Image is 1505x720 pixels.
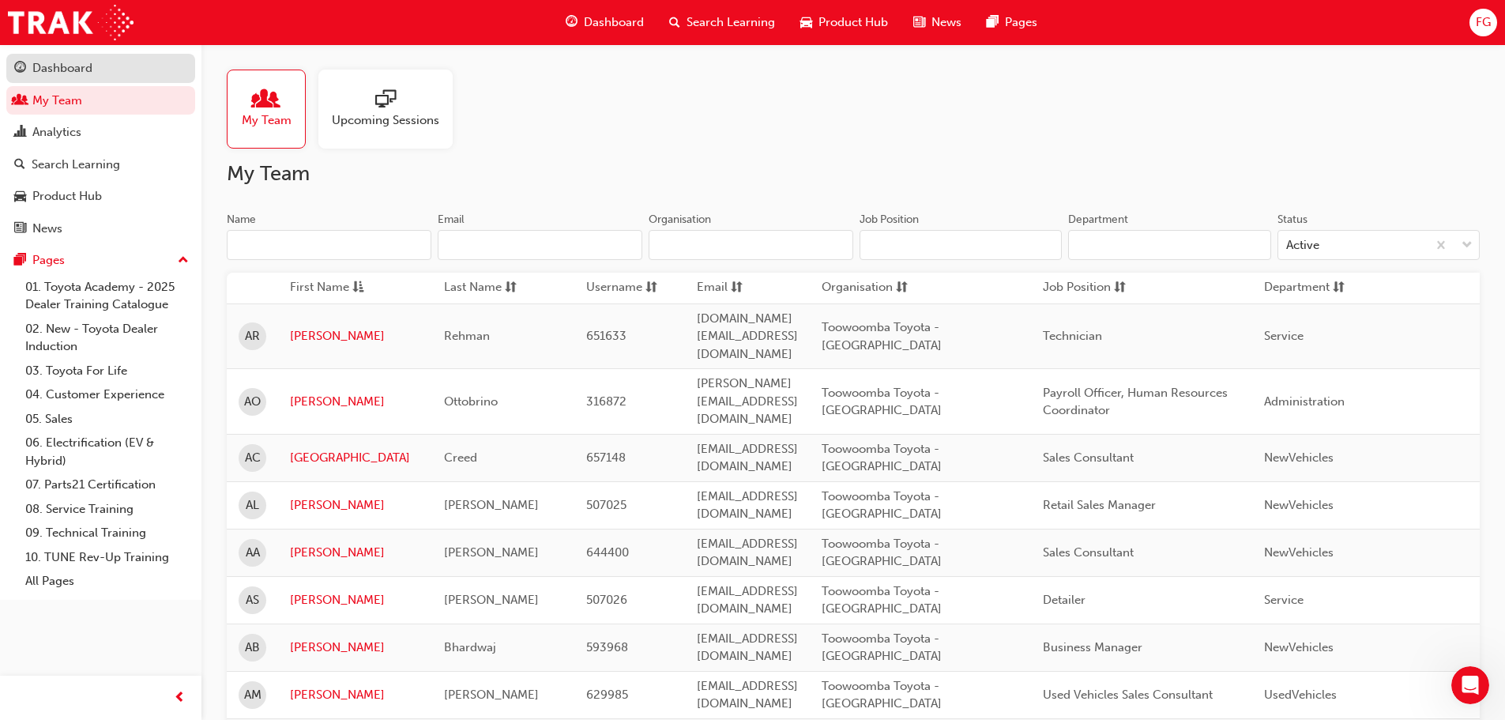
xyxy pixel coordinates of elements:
[913,13,925,32] span: news-icon
[244,393,261,411] span: AO
[174,688,186,708] span: prev-icon
[1264,394,1345,409] span: Administration
[566,13,578,32] span: guage-icon
[697,278,784,298] button: Emailsorting-icon
[6,182,195,211] a: Product Hub
[444,394,498,409] span: Ottobrino
[697,537,798,569] span: [EMAIL_ADDRESS][DOMAIN_NAME]
[1068,230,1270,260] input: Department
[645,278,657,298] span: sorting-icon
[586,278,673,298] button: Usernamesorting-icon
[822,386,942,418] span: Toowoomba Toyota - [GEOGRAPHIC_DATA]
[227,161,1480,187] h2: My Team
[444,593,539,607] span: [PERSON_NAME]
[444,545,539,560] span: [PERSON_NAME]
[14,62,26,76] span: guage-icon
[584,13,644,32] span: Dashboard
[1005,13,1037,32] span: Pages
[290,393,420,411] a: [PERSON_NAME]
[1451,666,1489,704] iframe: Intercom live chat
[256,89,277,111] span: people-icon
[6,54,195,83] a: Dashboard
[860,212,919,228] div: Job Position
[800,13,812,32] span: car-icon
[1277,212,1307,228] div: Status
[697,584,798,616] span: [EMAIL_ADDRESS][DOMAIN_NAME]
[697,631,798,664] span: [EMAIL_ADDRESS][DOMAIN_NAME]
[14,222,26,236] span: news-icon
[822,584,942,616] span: Toowoomba Toyota - [GEOGRAPHIC_DATA]
[32,59,92,77] div: Dashboard
[586,394,626,409] span: 316872
[1264,450,1334,465] span: NewVehicles
[1043,278,1130,298] button: Job Positionsorting-icon
[32,187,102,205] div: Product Hub
[444,329,490,343] span: Rehman
[586,640,628,654] span: 593968
[586,498,626,512] span: 507025
[586,278,642,298] span: Username
[19,359,195,383] a: 03. Toyota For Life
[245,639,260,657] span: AB
[1476,13,1491,32] span: FG
[245,449,261,467] span: AC
[822,278,893,298] span: Organisation
[1264,640,1334,654] span: NewVehicles
[822,679,942,711] span: Toowoomba Toyota - [GEOGRAPHIC_DATA]
[8,5,134,40] img: Trak
[1264,498,1334,512] span: NewVehicles
[6,150,195,179] a: Search Learning
[6,118,195,147] a: Analytics
[1043,688,1213,702] span: Used Vehicles Sales Consultant
[1469,9,1497,36] button: FG
[19,383,195,407] a: 04. Customer Experience
[669,13,680,32] span: search-icon
[32,220,62,238] div: News
[19,569,195,594] a: All Pages
[444,278,531,298] button: Last Namesorting-icon
[6,246,195,275] button: Pages
[14,94,26,108] span: people-icon
[649,230,853,260] input: Organisation
[1068,212,1128,228] div: Department
[290,278,349,298] span: First Name
[1043,278,1111,298] span: Job Position
[290,544,420,562] a: [PERSON_NAME]
[178,251,189,271] span: up-icon
[290,686,420,704] a: [PERSON_NAME]
[19,521,195,545] a: 09. Technical Training
[1043,450,1134,465] span: Sales Consultant
[444,450,477,465] span: Creed
[290,449,420,467] a: [GEOGRAPHIC_DATA]
[32,251,65,270] div: Pages
[697,679,798,711] span: [EMAIL_ADDRESS][DOMAIN_NAME]
[6,86,195,115] a: My Team
[822,489,942,522] span: Toowoomba Toyota - [GEOGRAPHIC_DATA]
[14,158,25,172] span: search-icon
[586,450,626,465] span: 657148
[822,631,942,664] span: Toowoomba Toyota - [GEOGRAPHIC_DATA]
[244,686,261,704] span: AM
[227,70,318,149] a: My Team
[19,431,195,473] a: 06. Electrification (EV & Hybrid)
[697,311,798,361] span: [DOMAIN_NAME][EMAIL_ADDRESS][DOMAIN_NAME]
[444,498,539,512] span: [PERSON_NAME]
[1264,688,1337,702] span: UsedVehicles
[1043,498,1156,512] span: Retail Sales Manager
[242,111,292,130] span: My Team
[657,6,788,39] a: search-iconSearch Learning
[246,496,259,515] span: AL
[19,275,195,317] a: 01. Toyota Academy - 2025 Dealer Training Catalogue
[32,123,81,141] div: Analytics
[19,317,195,359] a: 02. New - Toyota Dealer Induction
[505,278,517,298] span: sorting-icon
[375,89,396,111] span: sessionType_ONLINE_URL-icon
[32,156,120,174] div: Search Learning
[822,442,942,474] span: Toowoomba Toyota - [GEOGRAPHIC_DATA]
[697,278,728,298] span: Email
[19,473,195,497] a: 07. Parts21 Certification
[586,545,629,560] span: 644400
[687,13,775,32] span: Search Learning
[731,278,743,298] span: sorting-icon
